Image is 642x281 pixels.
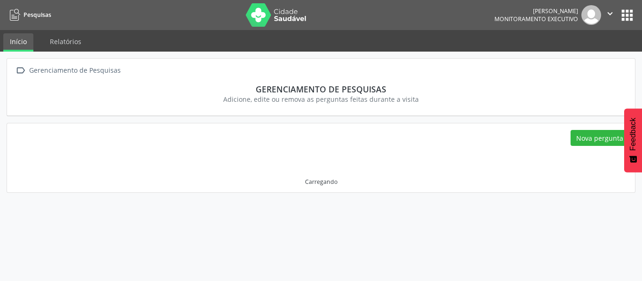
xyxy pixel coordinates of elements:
[27,64,122,77] div: Gerenciamento de Pesquisas
[619,7,635,23] button: apps
[624,108,642,172] button: Feedback - Mostrar pesquisa
[7,7,51,23] a: Pesquisas
[3,33,33,52] a: Início
[14,64,122,77] a:  Gerenciamento de Pesquisas
[43,33,88,50] a: Relatórios
[20,84,622,94] div: Gerenciamento de Pesquisas
[629,118,637,151] span: Feedback
[23,11,51,19] span: Pesquisas
[581,5,601,25] img: img
[20,94,622,104] div: Adicione, edite ou remova as perguntas feitas durante a visita
[305,178,337,186] div: Carregando
[14,64,27,77] i: 
[605,8,615,19] i: 
[494,15,578,23] span: Monitoramento Executivo
[571,130,628,146] button: Nova pergunta
[494,7,578,15] div: [PERSON_NAME]
[601,5,619,25] button: 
